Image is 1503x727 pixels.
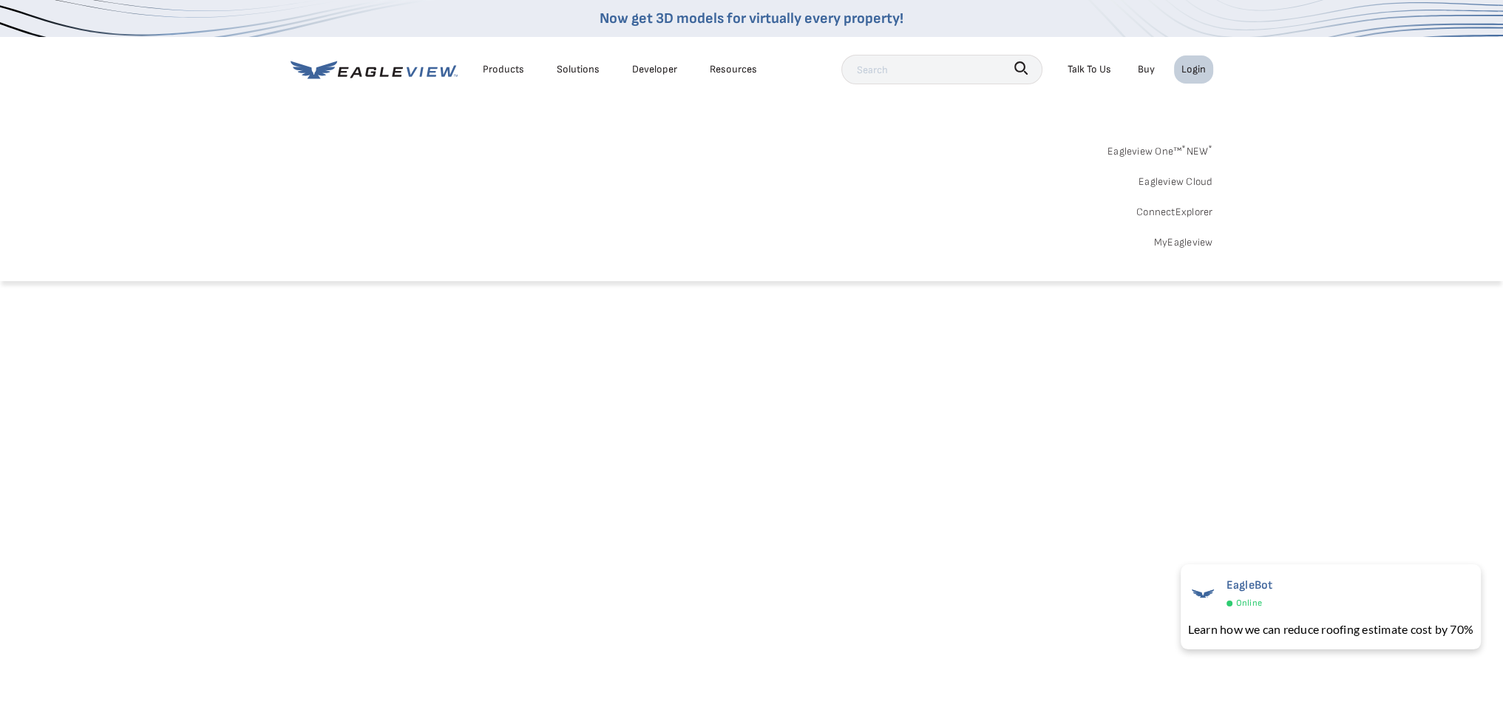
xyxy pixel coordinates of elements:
[1136,203,1213,221] a: ConnectExplorer
[1181,145,1212,158] span: NEW
[1107,138,1213,160] a: Eagleview One™*NEW*
[600,10,903,27] a: Now get 3D models for virtually every property!
[1139,172,1213,191] a: Eagleview Cloud
[1181,60,1206,78] div: Login
[1188,621,1473,638] div: Learn how we can reduce roofing estimate cost by 70%
[1138,60,1155,78] a: Buy
[483,60,524,78] div: Products
[1068,60,1111,78] div: Talk To Us
[710,60,757,78] div: Resources
[841,55,1042,84] input: Search
[1154,233,1213,251] a: MyEagleview
[557,60,600,78] div: Solutions
[1227,578,1273,592] span: EagleBot
[1236,595,1262,612] span: Online
[632,60,677,78] a: Developer
[1188,578,1218,608] img: EagleBot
